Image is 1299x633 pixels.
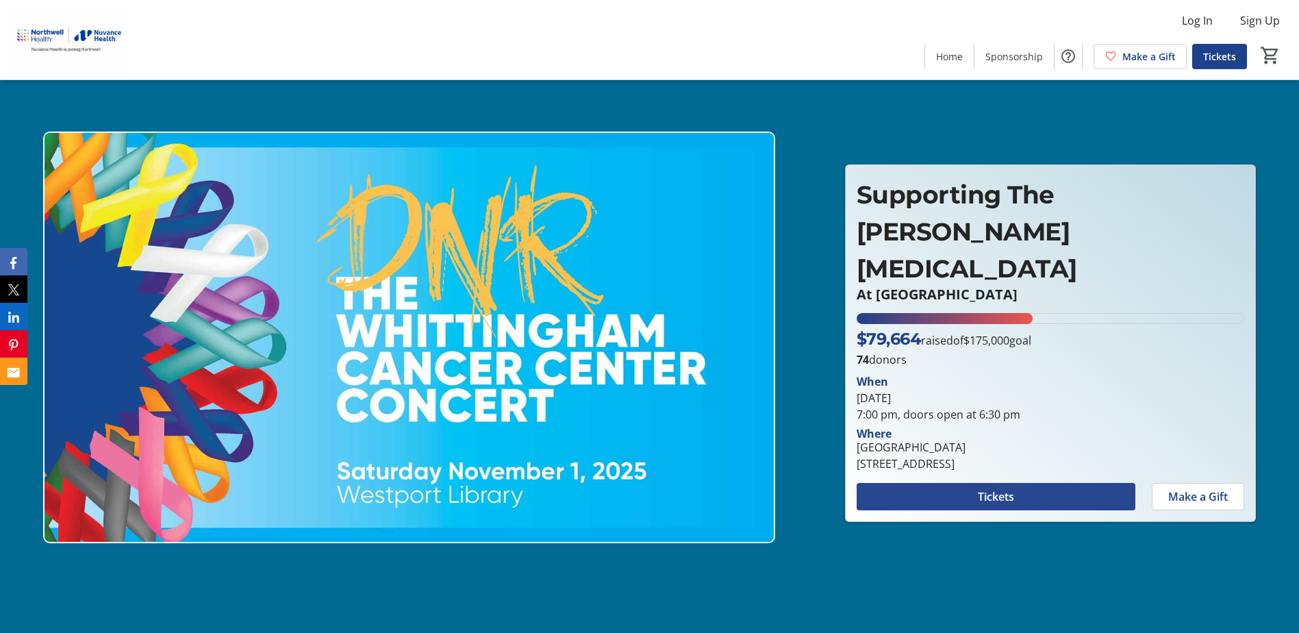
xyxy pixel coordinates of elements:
p: At [GEOGRAPHIC_DATA] [857,287,1244,302]
span: Sponsorship [985,49,1043,64]
span: Sign Up [1240,12,1280,29]
a: Tickets [1192,44,1247,69]
button: Log In [1171,10,1224,32]
button: Sign Up [1229,10,1291,32]
div: [GEOGRAPHIC_DATA] [857,439,966,456]
span: Make a Gift [1122,49,1176,64]
p: Supporting The [PERSON_NAME] [MEDICAL_DATA] [857,176,1244,287]
a: Sponsorship [974,44,1054,69]
span: Make a Gift [1168,488,1228,505]
span: $79,664 [857,329,922,349]
button: Cart [1258,43,1283,68]
div: Where [857,428,892,439]
span: Tickets [978,488,1014,505]
button: Help [1055,42,1082,70]
button: Tickets [857,483,1135,510]
a: Home [925,44,974,69]
div: [STREET_ADDRESS] [857,456,966,472]
a: Make a Gift [1094,44,1187,69]
p: donors [857,351,1244,368]
span: Home [936,49,963,64]
span: Tickets [1203,49,1236,64]
div: When [857,373,888,390]
span: Log In [1182,12,1213,29]
img: Nuvance Health's Logo [8,5,130,74]
div: 45.52232% of fundraising goal reached [857,313,1244,324]
button: Make a Gift [1152,483,1244,510]
b: 74 [857,352,869,367]
div: [DATE] 7:00 pm, doors open at 6:30 pm [857,390,1244,423]
p: raised of goal [857,327,1032,351]
span: $175,000 [963,333,1009,348]
img: Campaign CTA Media Photo [43,132,775,543]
